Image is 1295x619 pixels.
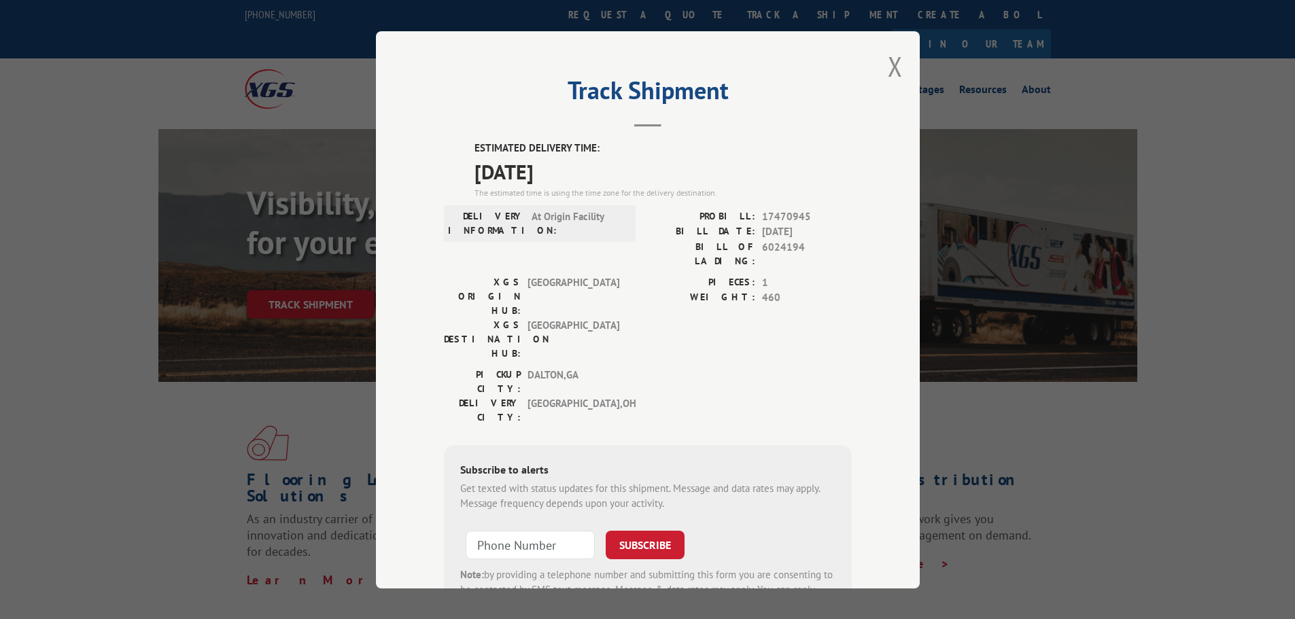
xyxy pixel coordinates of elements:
label: PIECES: [648,275,755,290]
span: 1 [762,275,852,290]
div: Subscribe to alerts [460,461,835,480]
span: [GEOGRAPHIC_DATA] , OH [528,395,619,424]
span: [GEOGRAPHIC_DATA] [528,275,619,317]
span: 17470945 [762,209,852,224]
label: WEIGHT: [648,290,755,306]
button: Close modal [888,48,903,84]
label: PROBILL: [648,209,755,224]
label: XGS ORIGIN HUB: [444,275,521,317]
label: XGS DESTINATION HUB: [444,317,521,360]
div: The estimated time is using the time zone for the delivery destination. [474,186,852,198]
span: [DATE] [762,224,852,240]
strong: Note: [460,567,484,580]
span: At Origin Facility [532,209,623,237]
div: Get texted with status updates for this shipment. Message and data rates may apply. Message frequ... [460,480,835,511]
span: [DATE] [474,156,852,186]
span: 6024194 [762,239,852,268]
span: 460 [762,290,852,306]
label: ESTIMATED DELIVERY TIME: [474,141,852,156]
div: by providing a telephone number and submitting this form you are consenting to be contacted by SM... [460,567,835,613]
span: DALTON , GA [528,367,619,395]
label: DELIVERY INFORMATION: [448,209,525,237]
span: [GEOGRAPHIC_DATA] [528,317,619,360]
label: BILL DATE: [648,224,755,240]
input: Phone Number [466,530,595,559]
button: SUBSCRIBE [606,530,685,559]
label: BILL OF LADING: [648,239,755,268]
label: DELIVERY CITY: [444,395,521,424]
label: PICKUP CITY: [444,367,521,395]
h2: Track Shipment [444,81,852,107]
